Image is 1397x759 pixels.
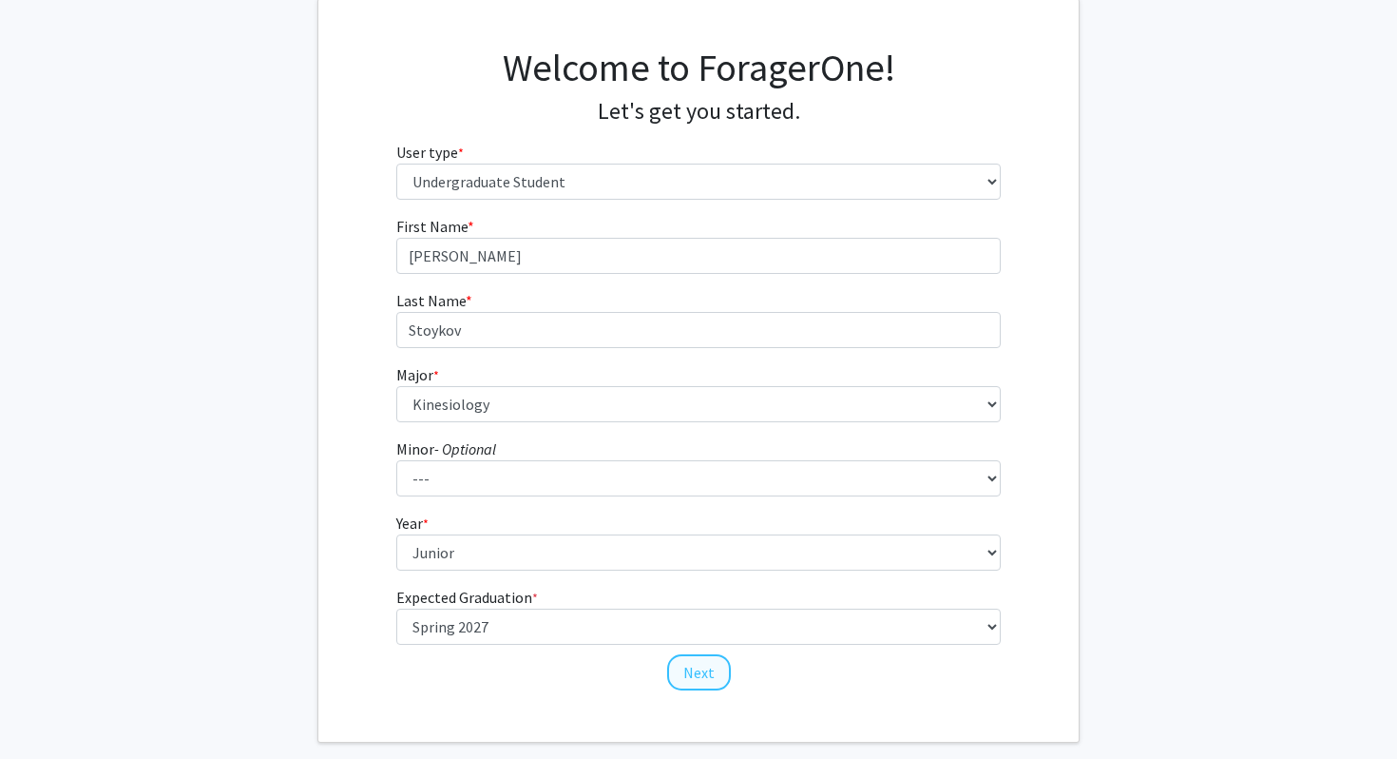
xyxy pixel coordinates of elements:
label: Year [396,512,429,535]
i: - Optional [434,439,496,458]
h1: Welcome to ForagerOne! [396,45,1002,90]
label: Expected Graduation [396,586,538,609]
span: Last Name [396,291,466,310]
button: Next [667,654,731,691]
iframe: Chat [14,673,81,745]
h4: Let's get you started. [396,98,1002,126]
label: Major [396,363,439,386]
label: Minor [396,438,496,460]
span: First Name [396,217,468,236]
label: User type [396,141,464,164]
